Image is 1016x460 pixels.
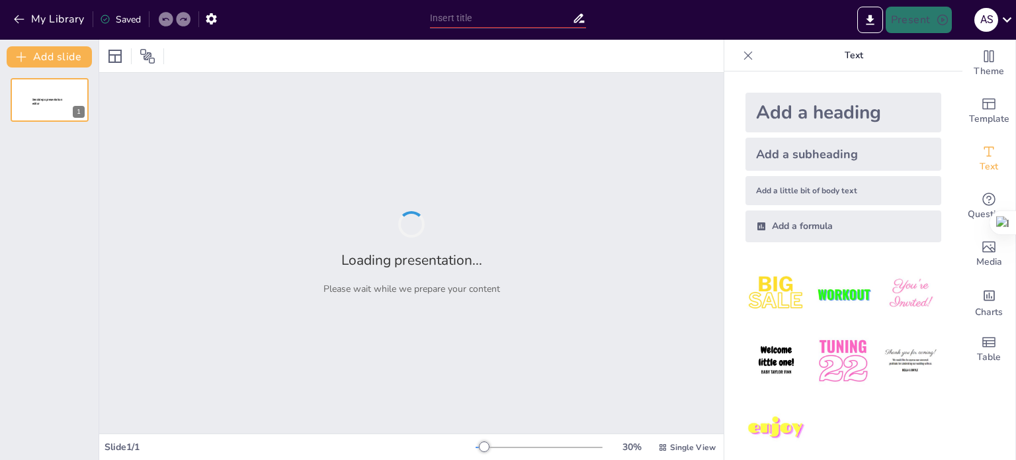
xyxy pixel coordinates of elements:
img: 5.jpeg [812,330,874,392]
img: 4.jpeg [745,330,807,392]
span: Table [977,350,1001,365]
p: Text [759,40,949,71]
span: Media [976,255,1002,269]
div: Get real-time input from your audience [962,183,1015,230]
img: 1.jpeg [745,263,807,325]
div: A S [974,8,998,32]
div: Add images, graphics, shapes or video [962,230,1015,278]
div: Add a table [962,326,1015,373]
button: My Library [10,9,90,30]
div: Add a formula [745,210,941,242]
div: 1 [11,78,89,122]
div: Add a little bit of body text [745,176,941,205]
span: Theme [974,64,1004,79]
button: Add slide [7,46,92,68]
span: Sendsteps presentation editor [32,98,62,105]
div: Saved [100,13,141,26]
div: Slide 1 / 1 [105,441,476,453]
div: 1 [73,106,85,118]
span: Single View [670,442,716,453]
button: Export to PowerPoint [857,7,883,33]
div: Add text boxes [962,135,1015,183]
div: Add a subheading [745,138,941,171]
span: Charts [975,305,1003,320]
div: Add a heading [745,93,941,132]
span: Template [969,112,1009,126]
span: Text [980,160,998,174]
p: Please wait while we prepare your content [323,283,500,295]
img: 3.jpeg [880,263,941,325]
img: 6.jpeg [880,330,941,392]
div: Change the overall theme [962,40,1015,87]
img: 2.jpeg [812,263,874,325]
input: Insert title [430,9,572,28]
div: Add ready made slides [962,87,1015,135]
h2: Loading presentation... [341,251,482,269]
button: A S [974,7,998,33]
button: Present [886,7,952,33]
div: Layout [105,46,126,67]
div: 30 % [616,441,648,453]
span: Position [140,48,155,64]
span: Questions [968,207,1011,222]
div: Add charts and graphs [962,278,1015,326]
img: 7.jpeg [745,398,807,459]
